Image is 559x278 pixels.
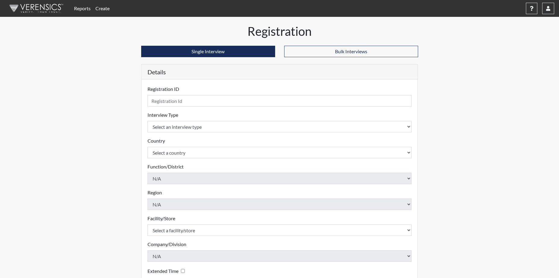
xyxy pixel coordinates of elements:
[148,85,179,93] label: Registration ID
[141,24,418,39] h1: Registration
[148,241,186,248] label: Company/Division
[148,137,165,144] label: Country
[148,267,179,275] label: Extended Time
[148,189,162,196] label: Region
[148,95,412,107] input: Insert a Registration ID, which needs to be a unique alphanumeric value for each interviewee
[141,65,418,79] h5: Details
[148,215,175,222] label: Facility/Store
[284,46,418,57] button: Bulk Interviews
[148,267,187,275] div: Checking this box will provide the interviewee with an accomodation of extra time to answer each ...
[148,163,184,170] label: Function/District
[148,111,178,119] label: Interview Type
[72,2,93,14] a: Reports
[141,46,275,57] button: Single Interview
[93,2,112,14] a: Create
